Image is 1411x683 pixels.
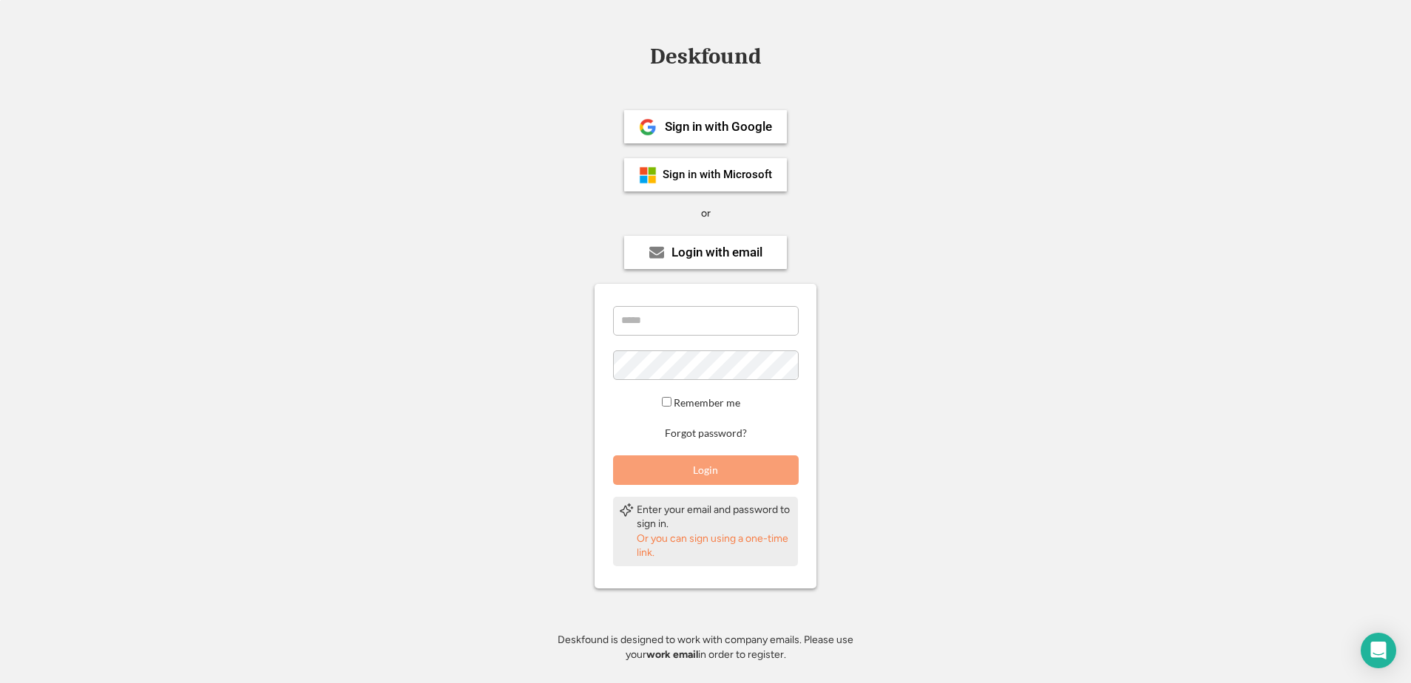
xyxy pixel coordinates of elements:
[701,206,711,221] div: or
[663,169,772,180] div: Sign in with Microsoft
[663,427,749,441] button: Forgot password?
[639,166,657,184] img: ms-symbollockup_mssymbol_19.png
[665,120,772,133] div: Sign in with Google
[643,45,768,68] div: Deskfound
[674,396,740,409] label: Remember me
[671,246,762,259] div: Login with email
[646,648,698,661] strong: work email
[637,531,792,560] div: Or you can sign using a one-time link.
[1361,633,1396,668] div: Open Intercom Messenger
[637,503,792,531] div: Enter your email and password to sign in.
[539,633,872,662] div: Deskfound is designed to work with company emails. Please use your in order to register.
[613,455,799,485] button: Login
[639,118,657,136] img: 1024px-Google__G__Logo.svg.png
